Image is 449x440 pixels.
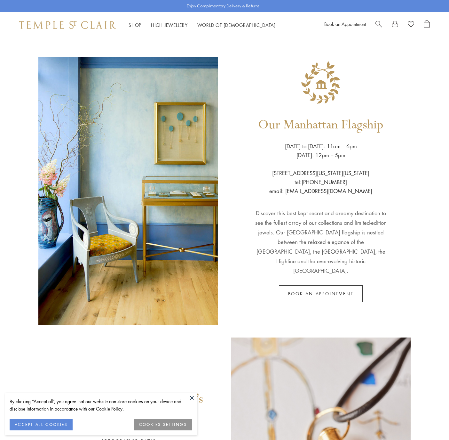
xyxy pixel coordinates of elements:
[417,410,443,434] iframe: Gorgias live chat messenger
[279,285,363,302] a: Book an appointment
[151,22,188,28] a: High JewelleryHigh Jewellery
[424,20,430,30] a: Open Shopping Bag
[269,160,372,196] p: [STREET_ADDRESS][US_STATE][US_STATE] tel:[PHONE_NUMBER] email: [EMAIL_ADDRESS][DOMAIN_NAME]
[129,21,276,29] nav: Main navigation
[187,3,259,9] p: Enjoy Complimentary Delivery & Returns
[129,22,141,28] a: ShopShop
[375,20,382,30] a: Search
[255,196,387,276] p: Discover this best kept secret and dreamy destination to see the fullest array of our collections...
[134,419,192,430] button: COOKIES SETTINGS
[197,22,276,28] a: World of [DEMOGRAPHIC_DATA]World of [DEMOGRAPHIC_DATA]
[285,142,357,160] p: [DATE] to [DATE]: 11am – 6pm [DATE]: 12pm – 5pm
[19,21,116,29] img: Temple St. Clair
[10,419,73,430] button: ACCEPT ALL COOKIES
[258,108,383,142] h1: Our Manhattan Flagship
[408,20,414,30] a: View Wishlist
[324,21,366,27] a: Book an Appointment
[38,392,218,427] h1: [DEMOGRAPHIC_DATA]’s Story Table
[10,398,192,412] div: By clicking “Accept all”, you agree that our website can store cookies on your device and disclos...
